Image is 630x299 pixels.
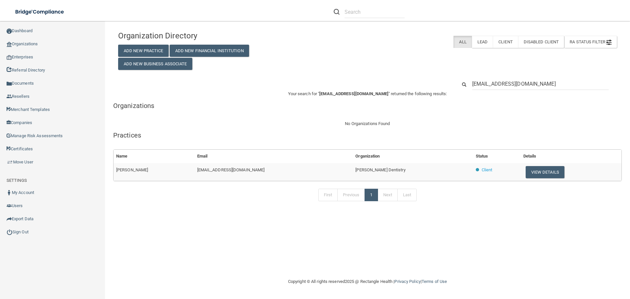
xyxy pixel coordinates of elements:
[248,271,487,292] div: Copyright © All rights reserved 2025 @ Rectangle Health | |
[10,5,70,19] img: bridge_compliance_login_screen.278c3ca4.svg
[394,279,420,284] a: Privacy Policy
[397,189,417,201] a: Last
[7,29,12,34] img: ic_dashboard_dark.d01f4a41.png
[422,279,447,284] a: Terms of Use
[113,132,622,139] h5: Practices
[319,91,388,96] span: [EMAIL_ADDRESS][DOMAIN_NAME]
[606,40,612,45] img: icon-filter@2x.21656d0b.png
[118,45,169,57] button: Add New Practice
[113,90,622,98] p: Your search for " " returned the following results:
[473,150,521,163] th: Status
[472,78,609,90] input: Search
[337,189,365,201] a: Previous
[345,6,405,18] input: Search
[353,150,473,163] th: Organization
[7,190,12,195] img: ic_user_dark.df1a06c3.png
[197,167,265,172] span: [EMAIL_ADDRESS][DOMAIN_NAME]
[116,167,148,172] span: [PERSON_NAME]
[482,166,493,174] p: Client
[7,203,12,208] img: icon-users.e205127d.png
[7,177,27,184] label: SETTINGS
[365,189,378,201] a: 1
[493,36,518,48] label: Client
[118,32,278,40] h4: Organization Directory
[472,36,493,48] label: Lead
[334,9,340,15] img: ic-search.3b580494.png
[7,55,12,60] img: enterprise.0d942306.png
[7,81,12,86] img: icon-documents.8dae5593.png
[118,58,192,70] button: Add New Business Associate
[7,229,12,235] img: ic_power_dark.7ecde6b1.png
[526,166,564,178] button: View Details
[170,45,249,57] button: Add New Financial Institution
[114,150,195,163] th: Name
[318,189,338,201] a: First
[453,36,472,48] label: All
[113,102,622,109] h5: Organizations
[518,36,564,48] label: Disabled Client
[7,216,12,222] img: icon-export.b9366987.png
[355,167,405,172] span: [PERSON_NAME] Dentistry
[7,159,13,165] img: briefcase.64adab9b.png
[521,150,621,163] th: Details
[516,252,622,279] iframe: Drift Widget Chat Controller
[7,42,12,47] img: organization-icon.f8decf85.png
[378,189,397,201] a: Next
[113,120,622,128] div: No Organizations Found
[570,39,612,44] span: RA Status Filter
[195,150,353,163] th: Email
[7,94,12,99] img: ic_reseller.de258add.png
